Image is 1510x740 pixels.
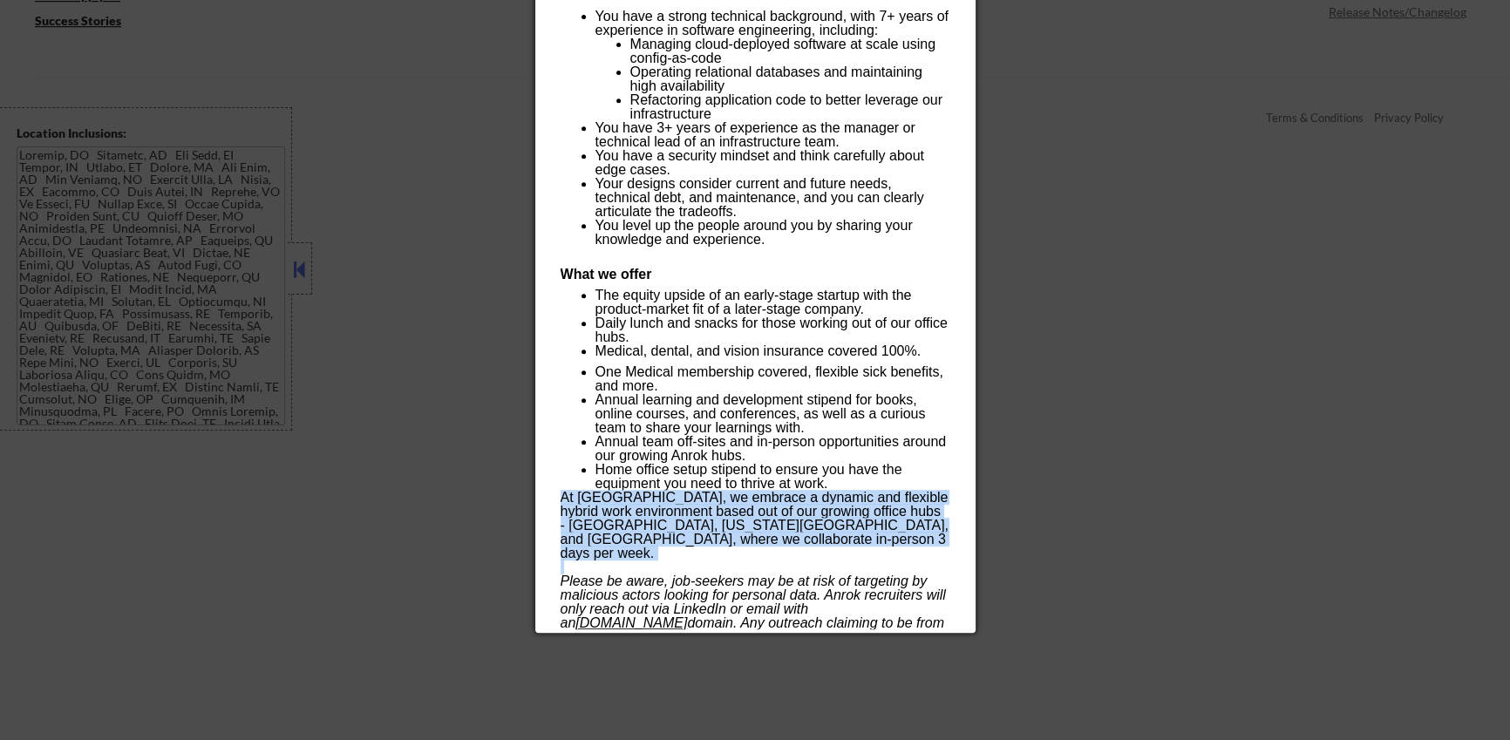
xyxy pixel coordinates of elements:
p: Your designs consider current and future needs, technical debt, and maintenance, and you can clea... [595,177,949,219]
p: You level up the people around you by sharing your knowledge and experience. [595,219,949,247]
p: Refactoring application code to better leverage our infrastructure [630,93,949,121]
p: One Medical membership covered, flexible sick benefits, and more. [595,365,949,393]
em: Please be aware, job-seekers may be at risk of targeting by malicious actors looking for personal... [561,574,946,630]
p: Operating relational databases and maintaining high availability [630,65,949,93]
p: The equity upside of an early-stage startup with the product-market fit of a later-stage company. [595,289,949,316]
p: At [GEOGRAPHIC_DATA], we embrace a dynamic and flexible hybrid work environment based out of our ... [561,491,949,560]
p: You have a strong technical background, with 7+ years of experience in software engineering, incl... [595,10,949,37]
p: Medical, dental, and vision insurance covered 100%. [595,344,949,365]
p: Annual learning and development stipend for books, online courses, and conferences, as well as a ... [595,393,949,435]
em: domain. Any outreach claiming to be from Anrok via other sources should be ignored. [561,615,944,644]
a: [DOMAIN_NAME] [575,615,687,630]
p: You have 3+ years of experience as the manager or technical lead of an infrastructure team. [595,121,949,149]
p: Managing cloud-deployed software at scale using config-as-code [630,37,949,65]
p: Home office setup stipend to ensure you have the equipment you need to thrive at work. [595,463,949,491]
p: Daily lunch and snacks for those working out of our office hubs. [595,316,949,344]
p: Annual team off-sites and in-person opportunities around our growing Anrok hubs. [595,435,949,463]
p: You have a security mindset and think carefully about edge cases. [595,149,949,177]
strong: What we offer [561,267,652,282]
